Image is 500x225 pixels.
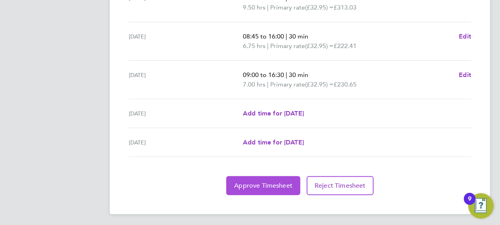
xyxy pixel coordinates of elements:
[459,33,471,40] span: Edit
[289,71,308,79] span: 30 min
[129,32,243,51] div: [DATE]
[334,42,357,50] span: £222.41
[270,41,305,51] span: Primary rate
[243,33,284,40] span: 08:45 to 16:00
[243,4,265,11] span: 9.50 hrs
[267,81,269,88] span: |
[459,70,471,80] a: Edit
[129,70,243,89] div: [DATE]
[234,182,292,190] span: Approve Timesheet
[286,71,287,79] span: |
[468,199,471,209] div: 9
[315,182,366,190] span: Reject Timesheet
[243,81,265,88] span: 7.00 hrs
[334,81,357,88] span: £230.65
[305,4,334,11] span: (£32.95) =
[129,138,243,147] div: [DATE]
[286,33,287,40] span: |
[267,4,269,11] span: |
[305,81,334,88] span: (£32.95) =
[243,110,304,117] span: Add time for [DATE]
[334,4,357,11] span: £313.03
[307,176,374,195] button: Reject Timesheet
[243,42,265,50] span: 6.75 hrs
[289,33,308,40] span: 30 min
[468,193,494,219] button: Open Resource Center, 9 new notifications
[226,176,300,195] button: Approve Timesheet
[243,138,304,147] a: Add time for [DATE]
[305,42,334,50] span: (£32.95) =
[270,3,305,12] span: Primary rate
[129,109,243,118] div: [DATE]
[267,42,269,50] span: |
[270,80,305,89] span: Primary rate
[243,138,304,146] span: Add time for [DATE]
[459,32,471,41] a: Edit
[243,109,304,118] a: Add time for [DATE]
[459,71,471,79] span: Edit
[243,71,284,79] span: 09:00 to 16:30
